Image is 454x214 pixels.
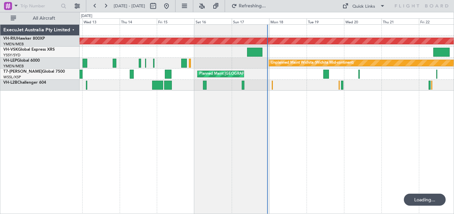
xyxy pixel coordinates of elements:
[3,48,18,52] span: VH-VSK
[3,37,17,41] span: VH-RIU
[120,18,157,24] div: Thu 14
[3,59,17,63] span: VH-LEP
[194,18,232,24] div: Sat 16
[381,18,419,24] div: Thu 21
[269,18,307,24] div: Mon 18
[17,16,71,21] span: All Aircraft
[7,13,73,24] button: All Aircraft
[3,59,40,63] a: VH-LEPGlobal 6000
[271,58,354,68] div: Unplanned Maint Wichita (Wichita Mid-continent)
[232,18,269,24] div: Sun 17
[3,53,20,58] a: YSSY/SYD
[3,64,24,69] a: YMEN/MEB
[114,3,145,9] span: [DATE] - [DATE]
[3,70,65,74] a: T7-[PERSON_NAME]Global 7500
[404,194,446,206] div: Loading...
[3,70,42,74] span: T7-[PERSON_NAME]
[238,4,266,8] span: Refreshing...
[3,81,46,85] a: VH-L2BChallenger 604
[3,37,45,41] a: VH-RIUHawker 800XP
[82,18,120,24] div: Wed 13
[3,81,17,85] span: VH-L2B
[20,1,59,11] input: Trip Number
[3,42,24,47] a: YMEN/MEB
[228,1,268,11] button: Refreshing...
[344,18,381,24] div: Wed 20
[339,1,388,11] button: Quick Links
[352,3,375,10] div: Quick Links
[3,48,55,52] a: VH-VSKGlobal Express XRS
[3,75,21,80] a: WSSL/XSP
[81,13,92,19] div: [DATE]
[307,18,344,24] div: Tue 19
[157,18,194,24] div: Fri 15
